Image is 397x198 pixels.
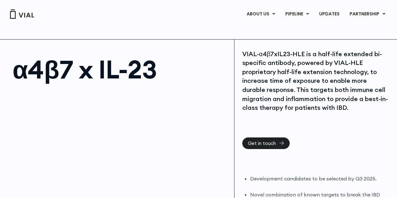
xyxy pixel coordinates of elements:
li: Development candidates to be selected by Q3 2025. [250,175,389,182]
a: ABOUT USMenu Toggle [242,9,280,19]
h1: α4β7 x IL-23 [13,57,228,82]
span: Get in touch [248,141,276,146]
a: PIPELINEMenu Toggle [280,9,314,19]
img: Vial Logo [9,9,35,19]
a: PARTNERSHIPMenu Toggle [345,9,390,19]
div: VIAL-α4β7xIL23-HLE is a half-life extended bi-specific antibody, powered by VIAL-HLE proprietary ... [242,50,389,112]
a: UPDATES [314,9,344,19]
a: Get in touch [242,137,290,149]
